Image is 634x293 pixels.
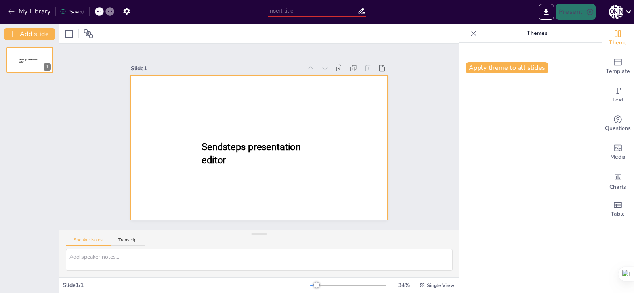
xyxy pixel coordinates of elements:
div: 1 [6,47,53,73]
span: Theme [609,38,627,47]
button: Present [556,4,595,20]
span: Media [610,153,626,161]
div: Add text boxes [602,81,634,109]
span: Charts [609,183,626,192]
button: Apply theme to all slides [466,62,548,73]
div: Add charts and graphs [602,167,634,195]
span: Table [611,210,625,218]
div: Add ready made slides [602,52,634,81]
span: Sendsteps presentation editor [19,59,37,63]
span: Template [606,67,630,76]
button: Transcript [111,237,146,246]
button: Add slide [4,28,55,40]
input: Insert title [268,5,358,17]
div: Add a table [602,195,634,224]
div: Slide 1 / 1 [63,282,310,289]
span: Questions [605,124,631,133]
div: Saved [60,8,84,15]
div: [PERSON_NAME] [609,5,623,19]
button: My Library [6,5,54,18]
div: 1 [44,63,51,71]
div: Get real-time input from your audience [602,109,634,138]
div: Add images, graphics, shapes or video [602,138,634,167]
span: Text [612,96,623,104]
span: Single View [427,282,454,289]
div: 34 % [394,282,413,289]
div: Change the overall theme [602,24,634,52]
span: Position [84,29,93,38]
button: Export to PowerPoint [539,4,554,20]
div: Layout [63,27,75,40]
button: Speaker Notes [66,237,111,246]
button: [PERSON_NAME] [609,4,623,20]
div: Slide 1 [131,65,302,72]
span: Sendsteps presentation editor [202,142,300,166]
p: Themes [480,24,594,43]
